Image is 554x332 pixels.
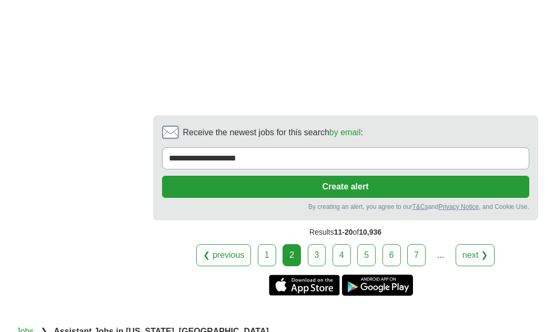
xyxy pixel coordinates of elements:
[334,228,353,236] span: 11-20
[196,244,251,266] a: ❮ previous
[382,244,401,266] a: 6
[183,126,363,139] span: Receive the newest jobs for this search :
[283,244,301,266] div: 2
[357,244,376,266] a: 5
[162,202,529,212] div: By creating an alert, you agree to our and , and Cookie Use.
[308,244,326,266] a: 3
[359,228,381,236] span: 10,936
[438,203,479,210] a: Privacy Notice
[407,244,426,266] a: 7
[329,128,361,137] a: by email
[162,176,529,198] button: Create alert
[153,220,538,244] div: Results of
[412,203,428,210] a: T&Cs
[333,244,351,266] a: 4
[430,245,451,266] div: ...
[258,244,276,266] a: 1
[269,275,340,296] a: Get the iPhone app
[342,275,413,296] a: Get the Android app
[456,244,495,266] a: next ❯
